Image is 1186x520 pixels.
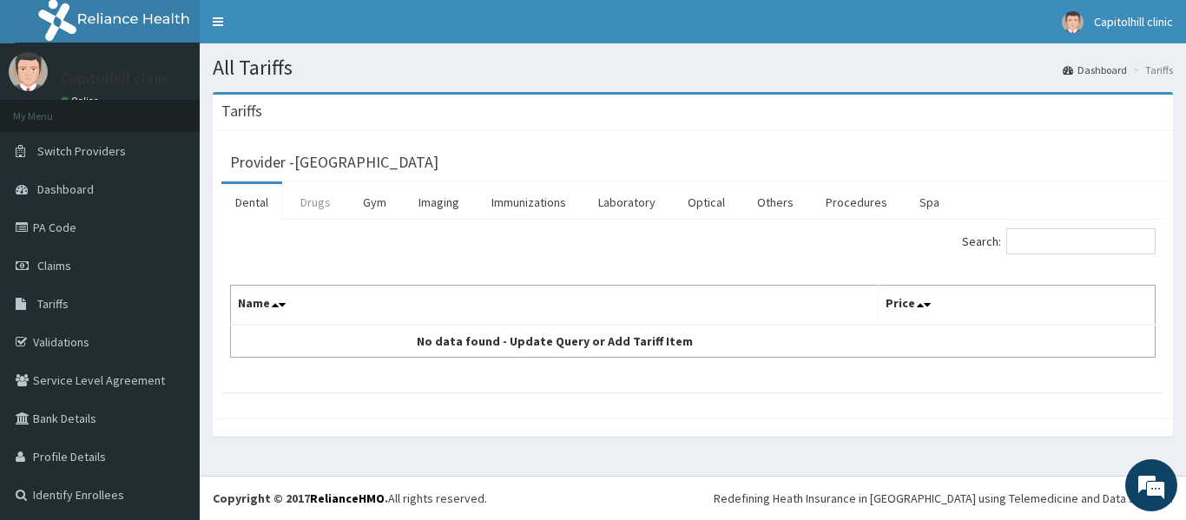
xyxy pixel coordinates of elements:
a: RelianceHMO [310,490,385,506]
img: User Image [9,52,48,91]
a: Spa [906,184,953,221]
h3: Tariffs [221,103,262,119]
a: Drugs [287,184,345,221]
td: No data found - Update Query or Add Tariff Item [231,325,879,358]
strong: Copyright © 2017 . [213,490,388,506]
a: Dashboard [1063,63,1127,77]
a: Gym [349,184,400,221]
div: Redefining Heath Insurance in [GEOGRAPHIC_DATA] using Telemedicine and Data Science! [714,490,1173,507]
span: Dashboard [37,181,94,197]
label: Search: [962,228,1156,254]
li: Tariffs [1129,63,1173,77]
a: Online [61,95,102,107]
a: Dental [221,184,282,221]
h1: All Tariffs [213,56,1173,79]
th: Price [878,286,1156,326]
a: Immunizations [478,184,580,221]
span: Capitolhill clinic [1094,14,1173,30]
a: Procedures [812,184,901,221]
p: Capitolhill clinic [61,70,169,86]
img: User Image [1062,11,1084,33]
h3: Provider - [GEOGRAPHIC_DATA] [230,155,438,170]
span: Tariffs [37,296,69,312]
a: Optical [674,184,739,221]
span: Switch Providers [37,143,126,159]
footer: All rights reserved. [200,476,1186,520]
a: Laboratory [584,184,669,221]
input: Search: [1006,228,1156,254]
a: Imaging [405,184,473,221]
th: Name [231,286,879,326]
a: Others [743,184,807,221]
span: Claims [37,258,71,273]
